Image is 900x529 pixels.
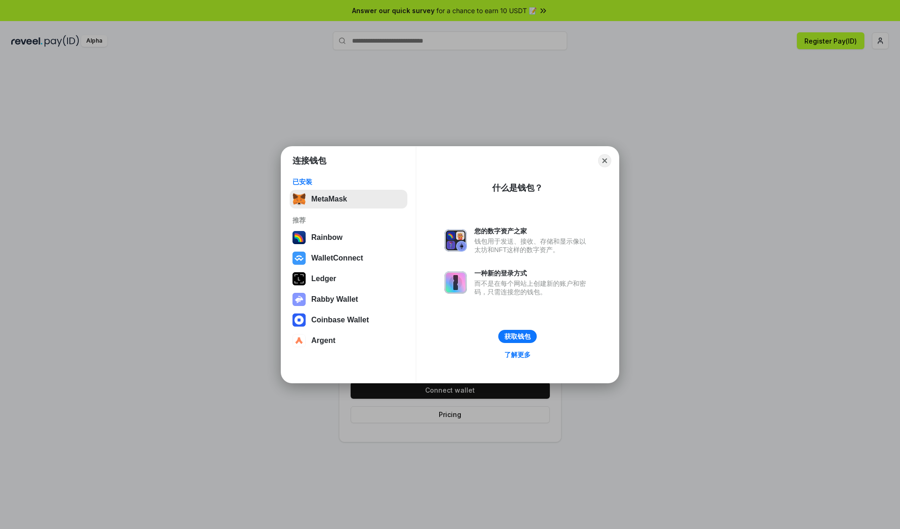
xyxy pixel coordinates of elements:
[290,249,407,268] button: WalletConnect
[474,269,591,277] div: 一种新的登录方式
[311,275,336,283] div: Ledger
[290,331,407,350] button: Argent
[311,254,363,262] div: WalletConnect
[504,350,531,359] div: 了解更多
[474,237,591,254] div: 钱包用于发送、接收、存储和显示像以太坊和NFT这样的数字资产。
[598,154,611,167] button: Close
[311,316,369,324] div: Coinbase Wallet
[290,311,407,329] button: Coinbase Wallet
[444,271,467,294] img: svg+xml,%3Csvg%20xmlns%3D%22http%3A%2F%2Fwww.w3.org%2F2000%2Fsvg%22%20fill%3D%22none%22%20viewBox...
[292,252,306,265] img: svg+xml,%3Csvg%20width%3D%2228%22%20height%3D%2228%22%20viewBox%3D%220%200%2028%2028%22%20fill%3D...
[292,155,326,166] h1: 连接钱包
[444,229,467,252] img: svg+xml,%3Csvg%20xmlns%3D%22http%3A%2F%2Fwww.w3.org%2F2000%2Fsvg%22%20fill%3D%22none%22%20viewBox...
[292,216,405,224] div: 推荐
[492,182,543,194] div: 什么是钱包？
[311,195,347,203] div: MetaMask
[290,269,407,288] button: Ledger
[311,336,336,345] div: Argent
[292,313,306,327] img: svg+xml,%3Csvg%20width%3D%2228%22%20height%3D%2228%22%20viewBox%3D%220%200%2028%2028%22%20fill%3D...
[311,295,358,304] div: Rabby Wallet
[499,349,536,361] a: 了解更多
[290,290,407,309] button: Rabby Wallet
[292,334,306,347] img: svg+xml,%3Csvg%20width%3D%2228%22%20height%3D%2228%22%20viewBox%3D%220%200%2028%2028%22%20fill%3D...
[292,272,306,285] img: svg+xml,%3Csvg%20xmlns%3D%22http%3A%2F%2Fwww.w3.org%2F2000%2Fsvg%22%20width%3D%2228%22%20height%3...
[498,330,537,343] button: 获取钱包
[474,227,591,235] div: 您的数字资产之家
[292,178,405,186] div: 已安装
[504,332,531,341] div: 获取钱包
[292,231,306,244] img: svg+xml,%3Csvg%20width%3D%22120%22%20height%3D%22120%22%20viewBox%3D%220%200%20120%20120%22%20fil...
[290,190,407,209] button: MetaMask
[292,193,306,206] img: svg+xml,%3Csvg%20fill%3D%22none%22%20height%3D%2233%22%20viewBox%3D%220%200%2035%2033%22%20width%...
[290,228,407,247] button: Rainbow
[474,279,591,296] div: 而不是在每个网站上创建新的账户和密码，只需连接您的钱包。
[311,233,343,242] div: Rainbow
[292,293,306,306] img: svg+xml,%3Csvg%20xmlns%3D%22http%3A%2F%2Fwww.w3.org%2F2000%2Fsvg%22%20fill%3D%22none%22%20viewBox...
